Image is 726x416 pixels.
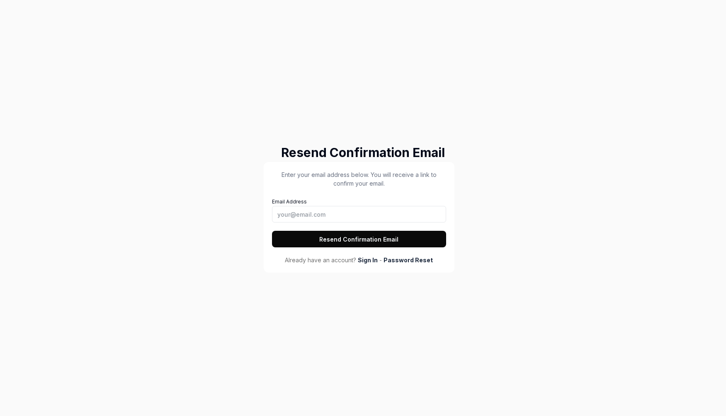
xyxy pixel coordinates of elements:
[358,256,378,264] a: Sign In
[379,256,382,264] span: -
[264,143,463,162] h2: Resend Confirmation Email
[272,231,447,247] button: Resend Confirmation Email
[285,256,356,264] span: Already have an account?
[272,170,447,188] p: Enter your email address below. You will receive a link to confirm your email.
[272,198,447,223] label: Email Address
[272,206,447,223] input: Email Address
[384,256,433,264] a: Password Reset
